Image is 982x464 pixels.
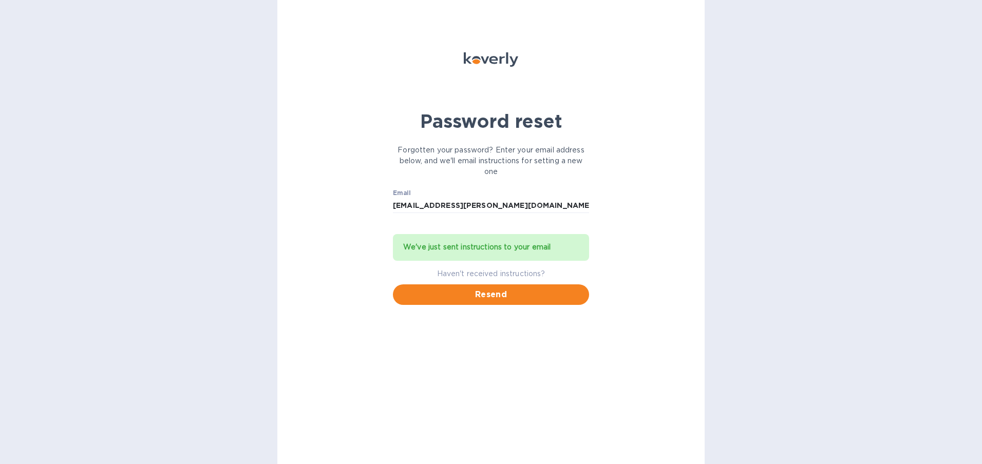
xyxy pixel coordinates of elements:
input: Email [393,198,589,213]
label: Email [393,190,411,197]
p: Haven't received instructions? [393,268,589,279]
p: Forgotten your password? Enter your email address below, and we'll email instructions for setting... [393,145,589,177]
b: Password reset [420,110,562,132]
img: Koverly [464,52,518,67]
span: Resend [401,288,581,301]
div: We've just sent instructions to your email [403,238,579,257]
button: Resend [393,284,589,305]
